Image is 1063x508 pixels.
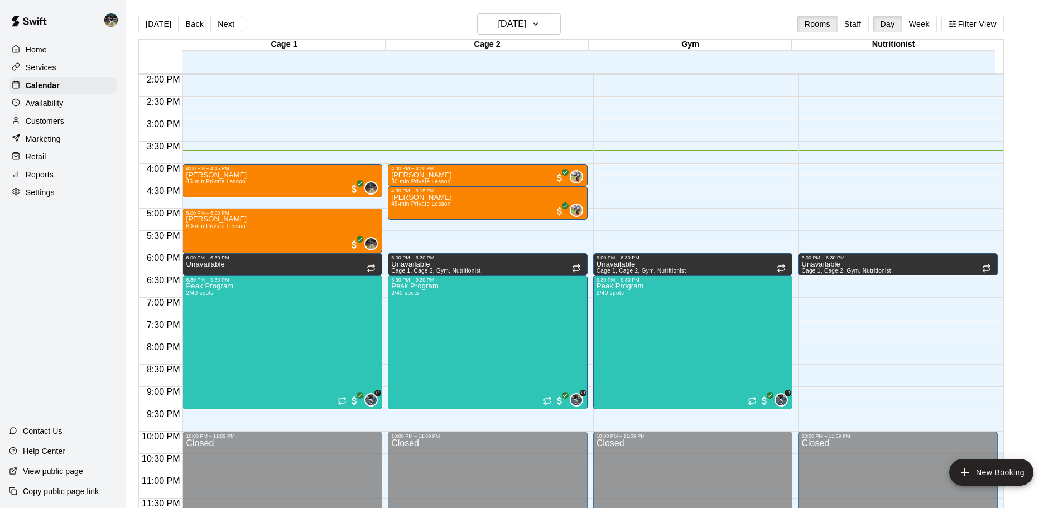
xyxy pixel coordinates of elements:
[144,298,183,307] span: 7:00 PM
[801,255,994,260] div: 6:00 PM – 6:30 PM
[144,275,183,285] span: 6:30 PM
[543,396,552,405] span: Recurring event
[364,237,378,250] div: Nolan Gilbert
[391,268,481,274] span: Cage 1, Cage 2, Gym, Nutritionist
[26,62,56,73] p: Services
[941,16,1004,32] button: Filter View
[144,209,183,218] span: 5:00 PM
[597,277,790,283] div: 6:30 PM – 9:30 PM
[574,393,583,407] span: Cy Miller & 1 other
[554,172,565,183] span: All customers have paid
[593,253,793,275] div: 6:00 PM – 6:30 PM: Unavailable
[364,181,378,195] div: Nolan Gilbert
[554,206,565,217] span: All customers have paid
[186,166,379,171] div: 4:00 PM – 4:45 PM
[949,459,1033,486] button: add
[144,119,183,129] span: 3:00 PM
[139,476,182,486] span: 11:00 PM
[554,395,565,407] span: All customers have paid
[9,95,117,112] div: Availability
[391,255,584,260] div: 6:00 PM – 6:30 PM
[26,151,46,162] p: Retail
[9,166,117,183] a: Reports
[139,432,182,441] span: 10:00 PM
[797,16,838,32] button: Rooms
[26,80,60,91] p: Calendar
[571,394,582,405] img: Cy Miller
[571,171,582,182] img: Casey Peck
[144,231,183,240] span: 5:30 PM
[597,255,790,260] div: 6:00 PM – 6:30 PM
[23,425,62,437] p: Contact Us
[26,98,64,109] p: Availability
[182,40,386,50] div: Cage 1
[26,187,55,198] p: Settings
[982,264,991,273] span: Recurring event
[477,13,561,35] button: [DATE]
[144,409,183,419] span: 9:30 PM
[26,133,61,144] p: Marketing
[9,113,117,129] a: Customers
[792,40,995,50] div: Nutritionist
[798,253,998,275] div: 6:00 PM – 6:30 PM: Unavailable
[391,290,419,296] span: 2/40 spots filled
[144,320,183,330] span: 7:30 PM
[9,184,117,201] a: Settings
[369,181,378,195] span: Nolan Gilbert
[369,237,378,250] span: Nolan Gilbert
[388,164,588,186] div: 4:00 PM – 4:30 PM: Gretta Canney
[369,393,378,407] span: Cy Miller & 1 other
[574,170,583,183] span: Casey Peck
[748,396,757,405] span: Recurring event
[391,188,584,193] div: 4:30 PM – 5:15 PM
[597,268,686,274] span: Cage 1, Cage 2, Gym, Nutritionist
[776,394,787,405] img: Cy Miller
[367,264,376,273] span: Recurring event
[139,499,182,508] span: 11:30 PM
[9,148,117,165] a: Retail
[364,393,378,407] div: Cy Miller
[365,182,377,193] img: Nolan Gilbert
[873,16,902,32] button: Day
[186,433,379,439] div: 10:00 PM – 11:59 PM
[186,223,246,229] span: 60-min Private Lesson
[777,264,786,273] span: Recurring event
[801,433,994,439] div: 10:00 PM – 11:59 PM
[182,164,382,197] div: 4:00 PM – 4:45 PM: Mason Buch
[139,454,182,463] span: 10:30 PM
[23,466,83,477] p: View public page
[388,253,588,275] div: 6:00 PM – 6:30 PM: Unavailable
[26,115,64,127] p: Customers
[572,264,581,273] span: Recurring event
[571,205,582,216] img: Casey Peck
[349,183,360,195] span: All customers have paid
[102,9,126,31] div: Nolan Gilbert
[9,77,117,94] a: Calendar
[210,16,242,32] button: Next
[349,395,360,407] span: All customers have paid
[9,130,117,147] a: Marketing
[391,433,584,439] div: 10:00 PM – 11:59 PM
[9,59,117,76] a: Services
[144,253,183,263] span: 6:00 PM
[144,142,183,151] span: 3:30 PM
[570,170,583,183] div: Casey Peck
[182,209,382,253] div: 5:00 PM – 6:00 PM: Tate Roberts
[182,253,382,275] div: 6:00 PM – 6:30 PM: Unavailable
[182,275,382,409] div: 6:30 PM – 9:30 PM: Peak Program
[186,210,379,216] div: 5:00 PM – 6:00 PM
[349,239,360,250] span: All customers have paid
[388,186,588,220] div: 4:30 PM – 5:15 PM: Teagan David
[26,169,54,180] p: Reports
[144,365,183,374] span: 8:30 PM
[388,275,588,409] div: 6:30 PM – 9:30 PM: Peak Program
[801,268,891,274] span: Cage 1, Cage 2, Gym, Nutritionist
[391,178,451,185] span: 30-min Private Lesson
[391,201,451,207] span: 45-min Private Lesson
[178,16,211,32] button: Back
